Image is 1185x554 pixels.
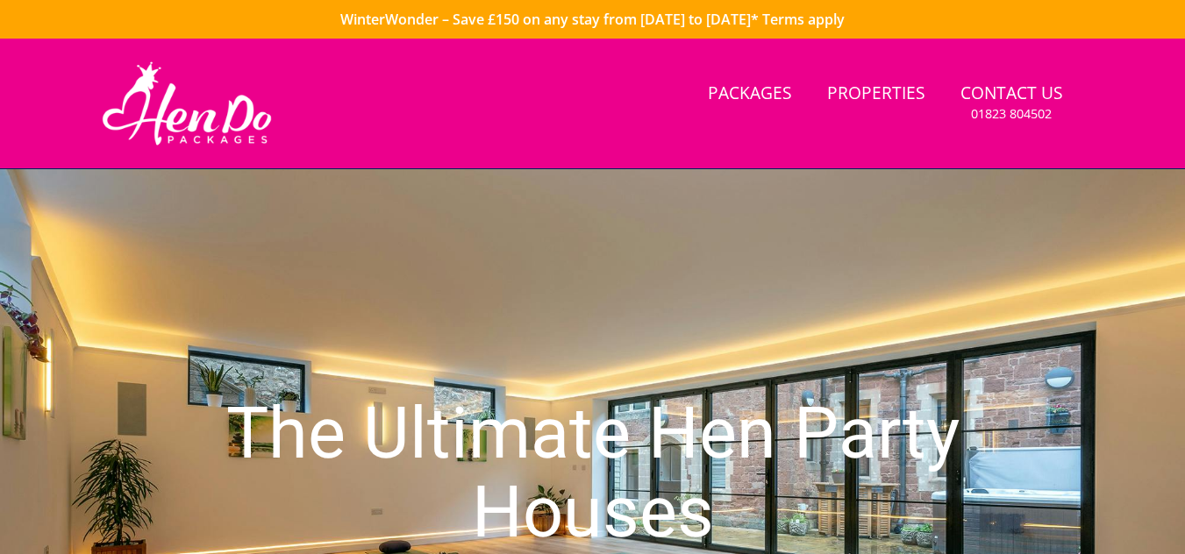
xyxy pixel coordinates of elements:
[820,75,932,114] a: Properties
[971,105,1052,123] small: 01823 804502
[701,75,799,114] a: Packages
[95,60,280,147] img: Hen Do Packages
[953,75,1070,131] a: Contact Us01823 804502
